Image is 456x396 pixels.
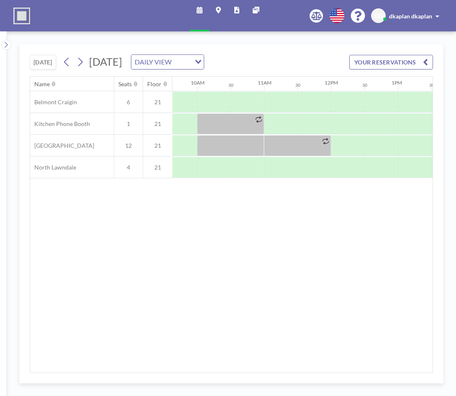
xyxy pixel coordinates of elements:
[389,13,432,20] span: dkaplan dkaplan
[374,12,383,20] span: DD
[114,164,143,171] span: 4
[228,82,233,88] div: 30
[131,55,204,69] div: Search for option
[143,98,172,106] span: 21
[30,120,90,128] span: Kitchen Phone Booth
[143,120,172,128] span: 21
[191,80,205,86] div: 10AM
[325,80,338,86] div: 12PM
[30,98,77,106] span: Belmont Craigin
[133,57,173,67] span: DAILY VIEW
[114,142,143,149] span: 12
[30,55,56,69] button: [DATE]
[429,82,434,88] div: 30
[295,82,300,88] div: 30
[30,164,76,171] span: North Lawndale
[114,98,143,106] span: 6
[89,55,122,68] span: [DATE]
[174,57,190,67] input: Search for option
[30,142,94,149] span: [GEOGRAPHIC_DATA]
[258,80,272,86] div: 11AM
[114,120,143,128] span: 1
[118,80,132,88] div: Seats
[147,80,161,88] div: Floor
[143,164,172,171] span: 21
[34,80,50,88] div: Name
[13,8,30,24] img: organization-logo
[143,142,172,149] span: 21
[362,82,367,88] div: 30
[392,80,402,86] div: 1PM
[349,55,433,69] button: YOUR RESERVATIONS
